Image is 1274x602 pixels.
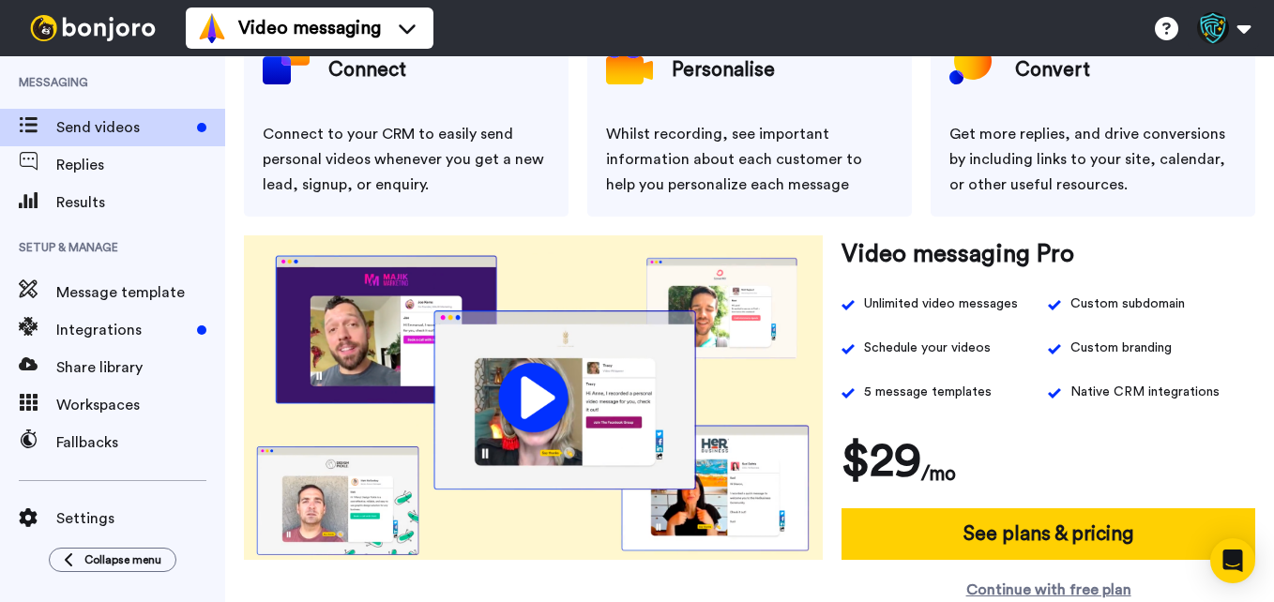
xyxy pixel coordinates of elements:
button: Collapse menu [49,548,176,572]
h4: Connect [328,47,406,94]
div: Get more replies, and drive conversions by including links to your site, calendar, or other usefu... [949,122,1236,198]
span: Results [56,191,225,214]
div: Connect to your CRM to easily send personal videos whenever you get a new lead, signup, or enquiry. [263,122,550,198]
a: Continue with free plan [842,579,1255,601]
span: Message template [56,281,225,304]
span: Native CRM integrations [1070,380,1220,405]
h4: /mo [921,459,956,489]
div: Custom subdomain [1070,292,1185,317]
div: Unlimited video messages [864,292,1018,317]
div: Whilst recording, see important information about each customer to help you personalize each message [606,122,893,198]
div: Open Intercom Messenger [1210,538,1255,583]
h4: Convert [1015,47,1090,94]
span: Fallbacks [56,431,225,454]
span: Replies [56,154,225,176]
h4: Personalise [672,47,775,94]
span: Custom branding [1070,336,1172,361]
span: Workspaces [56,394,225,416]
span: Schedule your videos [864,336,991,361]
h4: See plans & pricing [963,519,1133,549]
span: Integrations [56,319,190,341]
span: Send videos [56,116,190,139]
img: bj-logo-header-white.svg [23,15,163,41]
h1: $29 [842,433,921,489]
span: 5 message templates [864,380,992,405]
h3: Video messaging Pro [842,235,1074,273]
span: Settings [56,507,225,530]
img: vm-color.svg [197,13,227,43]
span: Share library [56,356,225,379]
span: Video messaging [238,15,381,41]
span: Collapse menu [84,552,161,567]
